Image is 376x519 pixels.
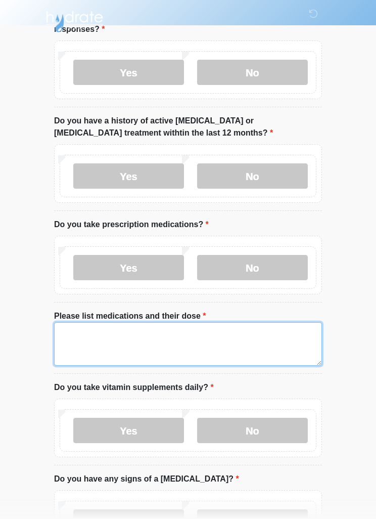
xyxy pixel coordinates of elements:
label: Do you take vitamin supplements daily? [54,381,214,394]
label: Yes [73,60,184,85]
label: Yes [73,255,184,280]
label: Do you have any signs of a [MEDICAL_DATA]? [54,473,239,485]
img: Hydrate IV Bar - Chandler Logo [44,8,105,33]
label: Do you take prescription medications? [54,219,209,231]
label: Do you have a history of active [MEDICAL_DATA] or [MEDICAL_DATA] treatment withtin the last 12 mo... [54,115,322,139]
label: No [197,255,308,280]
label: No [197,418,308,443]
label: No [197,163,308,189]
label: No [197,60,308,85]
label: Yes [73,163,184,189]
label: Yes [73,418,184,443]
label: Please list medications and their dose [54,310,206,322]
